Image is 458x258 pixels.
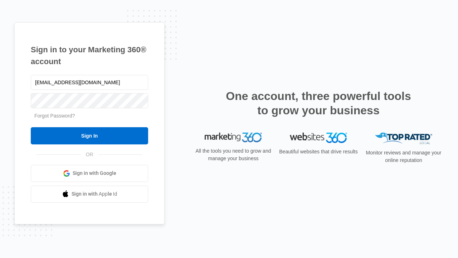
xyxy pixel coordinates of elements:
[205,133,262,143] img: Marketing 360
[290,133,347,143] img: Websites 360
[31,44,148,67] h1: Sign in to your Marketing 360® account
[34,113,75,119] a: Forgot Password?
[375,133,432,144] img: Top Rated Local
[224,89,413,118] h2: One account, three powerful tools to grow your business
[72,190,117,198] span: Sign in with Apple Id
[31,75,148,90] input: Email
[364,149,444,164] p: Monitor reviews and manage your online reputation
[31,127,148,144] input: Sign In
[193,147,273,162] p: All the tools you need to grow and manage your business
[81,151,98,158] span: OR
[73,169,116,177] span: Sign in with Google
[278,148,359,156] p: Beautiful websites that drive results
[31,165,148,182] a: Sign in with Google
[31,186,148,203] a: Sign in with Apple Id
